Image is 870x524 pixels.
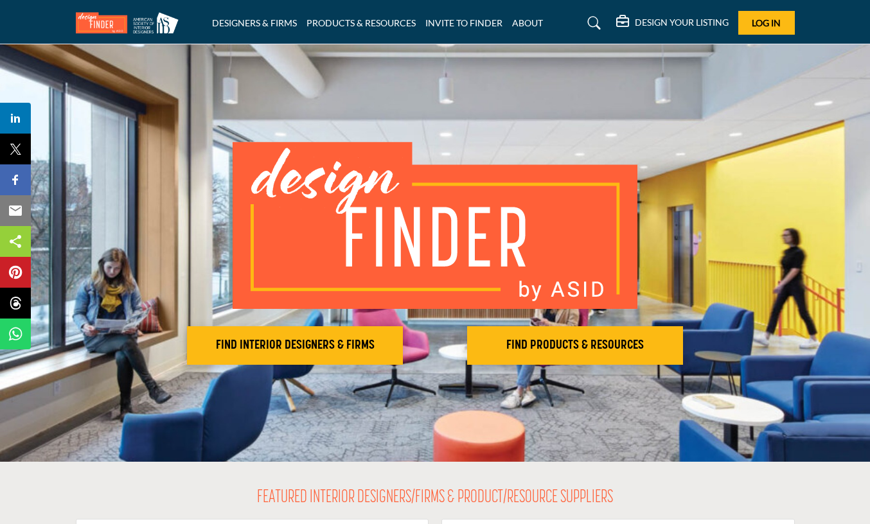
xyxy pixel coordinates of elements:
[635,17,729,28] h5: DESIGN YOUR LISTING
[425,17,502,28] a: INVITE TO FINDER
[233,142,637,309] img: image
[512,17,543,28] a: ABOUT
[257,487,613,509] h2: FEATURED INTERIOR DESIGNERS/FIRMS & PRODUCT/RESOURCE SUPPLIERS
[212,17,297,28] a: DESIGNERS & FIRMS
[187,326,403,365] button: FIND INTERIOR DESIGNERS & FIRMS
[471,338,679,353] h2: FIND PRODUCTS & RESOURCES
[76,12,185,33] img: Site Logo
[306,17,416,28] a: PRODUCTS & RESOURCES
[738,11,795,35] button: Log In
[191,338,399,353] h2: FIND INTERIOR DESIGNERS & FIRMS
[616,15,729,31] div: DESIGN YOUR LISTING
[752,17,781,28] span: Log In
[467,326,683,365] button: FIND PRODUCTS & RESOURCES
[575,13,609,33] a: Search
